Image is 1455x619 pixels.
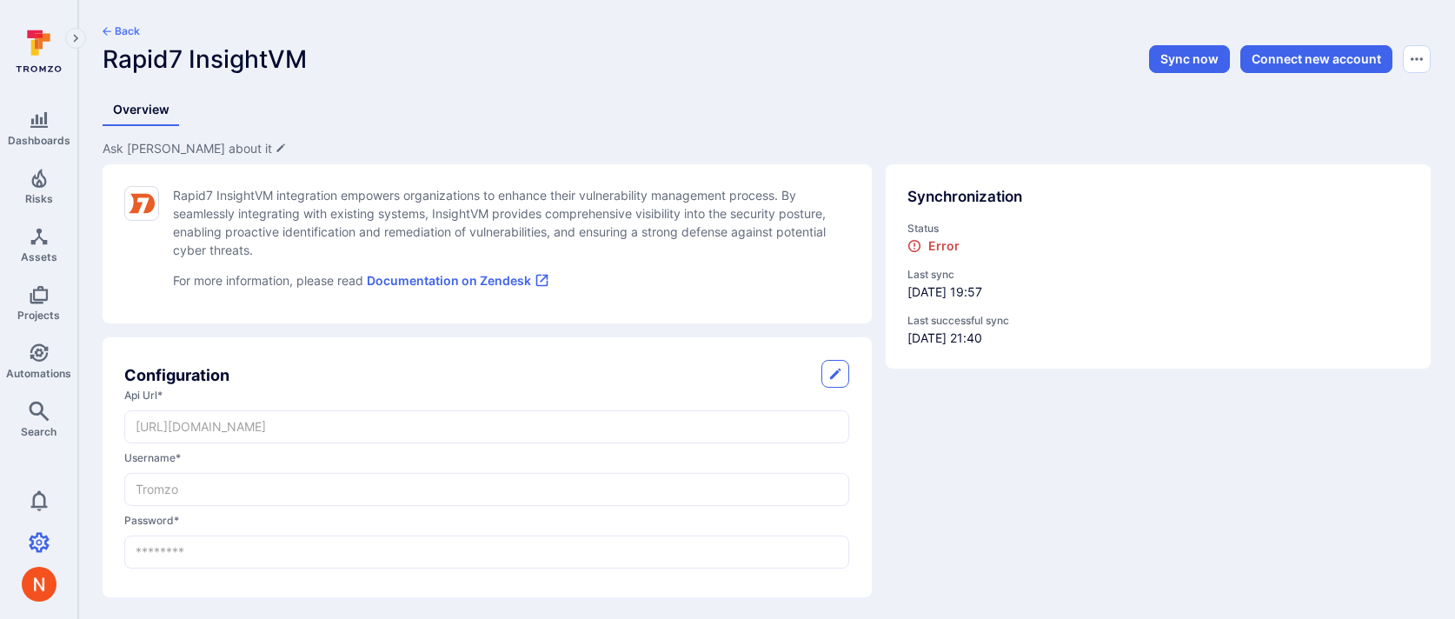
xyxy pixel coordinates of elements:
[367,273,549,288] a: Documentation on Zendesk
[1149,45,1230,73] button: Sync now
[21,425,56,438] span: Search
[70,31,82,46] i: Expand navigation menu
[907,221,1409,255] div: status
[1240,45,1392,73] button: Connect new account
[8,134,70,147] span: Dashboards
[103,94,180,126] a: Overview
[103,140,286,157] span: Edit description
[22,567,56,602] img: ACg8ocIprwjrgDQnDsNSk9Ghn5p5-B8DpAKWoJ5Gi9syOE4K59tr4Q=s96-c
[907,238,960,253] div: Error
[907,313,1409,329] span: Last successful sync
[103,44,307,74] span: Rapid7 InsightVM
[103,94,1431,126] div: Integrations tabs
[17,309,60,322] span: Projects
[21,250,57,263] span: Assets
[907,186,1409,209] div: Synchronization
[124,450,849,466] label: username *
[22,567,56,602] div: Neeren Patki
[1403,45,1431,73] button: Options menu
[124,363,229,387] h2: Configuration
[124,388,849,403] label: api url *
[907,221,1409,236] span: Status
[173,271,849,290] p: For more information, please read
[907,313,1409,347] div: [DATE] 21:40
[103,24,140,38] button: Back
[907,267,1409,301] div: [DATE] 19:57
[907,267,1409,283] span: Last sync
[6,367,71,380] span: Automations
[124,513,849,529] label: password *
[65,28,86,49] button: Expand navigation menu
[173,186,849,259] p: Rapid7 InsightVM integration empowers organizations to enhance their vulnerability management pro...
[25,192,53,205] span: Risks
